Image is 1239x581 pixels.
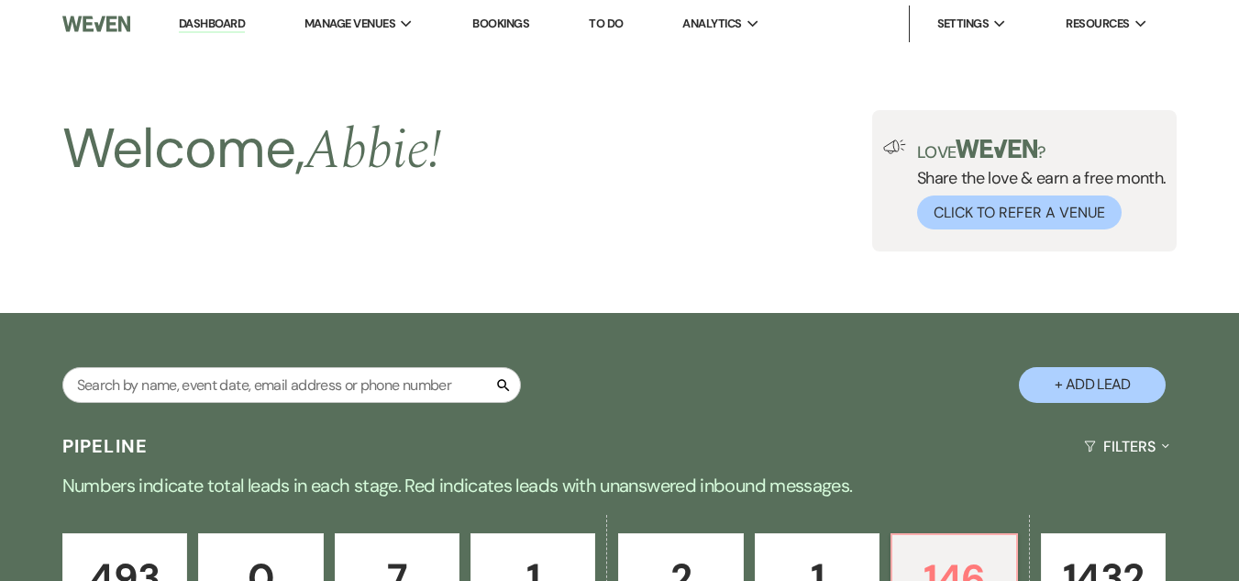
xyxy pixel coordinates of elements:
input: Search by name, event date, email address or phone number [62,367,521,403]
img: Weven Logo [62,5,131,43]
button: Filters [1077,422,1177,471]
img: loud-speaker-illustration.svg [883,140,906,154]
h3: Pipeline [62,433,149,459]
h2: Welcome, [62,110,442,189]
div: Share the love & earn a free month. [906,140,1167,229]
a: To Do [589,16,623,31]
span: Abbie ! [304,108,441,193]
a: Dashboard [179,16,245,33]
p: Love ? [917,140,1167,161]
span: Settings [937,15,990,33]
span: Analytics [682,15,741,33]
img: weven-logo-green.svg [956,140,1037,158]
span: Resources [1066,15,1129,33]
span: Manage Venues [304,15,395,33]
button: + Add Lead [1019,367,1166,403]
button: Click to Refer a Venue [917,196,1122,229]
a: Bookings [472,16,529,31]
